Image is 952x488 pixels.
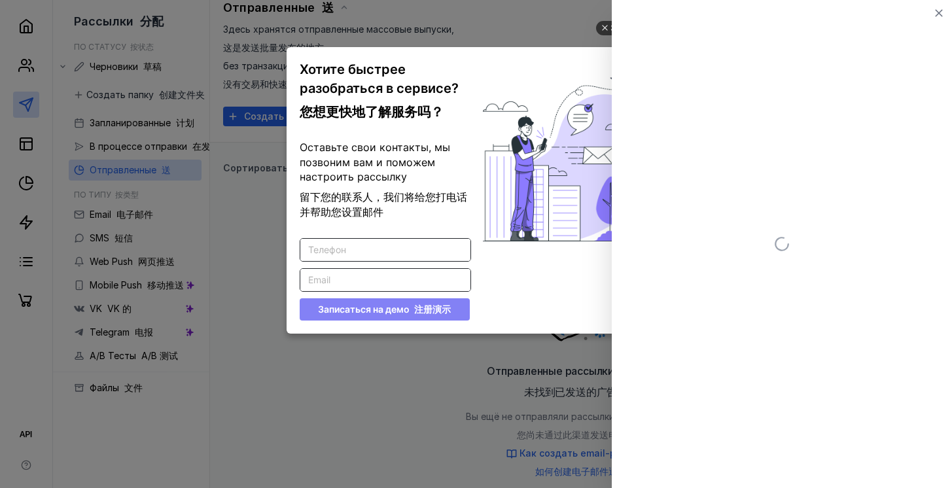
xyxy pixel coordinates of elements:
[610,21,663,35] div: Закрыть
[300,141,470,218] span: Оставьте свои контакты, мы позвоним вам и поможем настроить рассылку
[648,23,663,33] font: 关闭
[300,61,459,120] span: Хотите быстрее разобраться в сервисе?
[300,269,470,291] input: Email
[300,239,470,261] input: Телефон
[300,104,444,120] font: 您想更快地了解服务吗？
[300,298,470,321] button: Записаться на демо 注册演示
[300,190,467,218] font: 留下您的联系人，我们将给您打电话并帮助您设置邮件
[414,304,451,315] font: 注册演示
